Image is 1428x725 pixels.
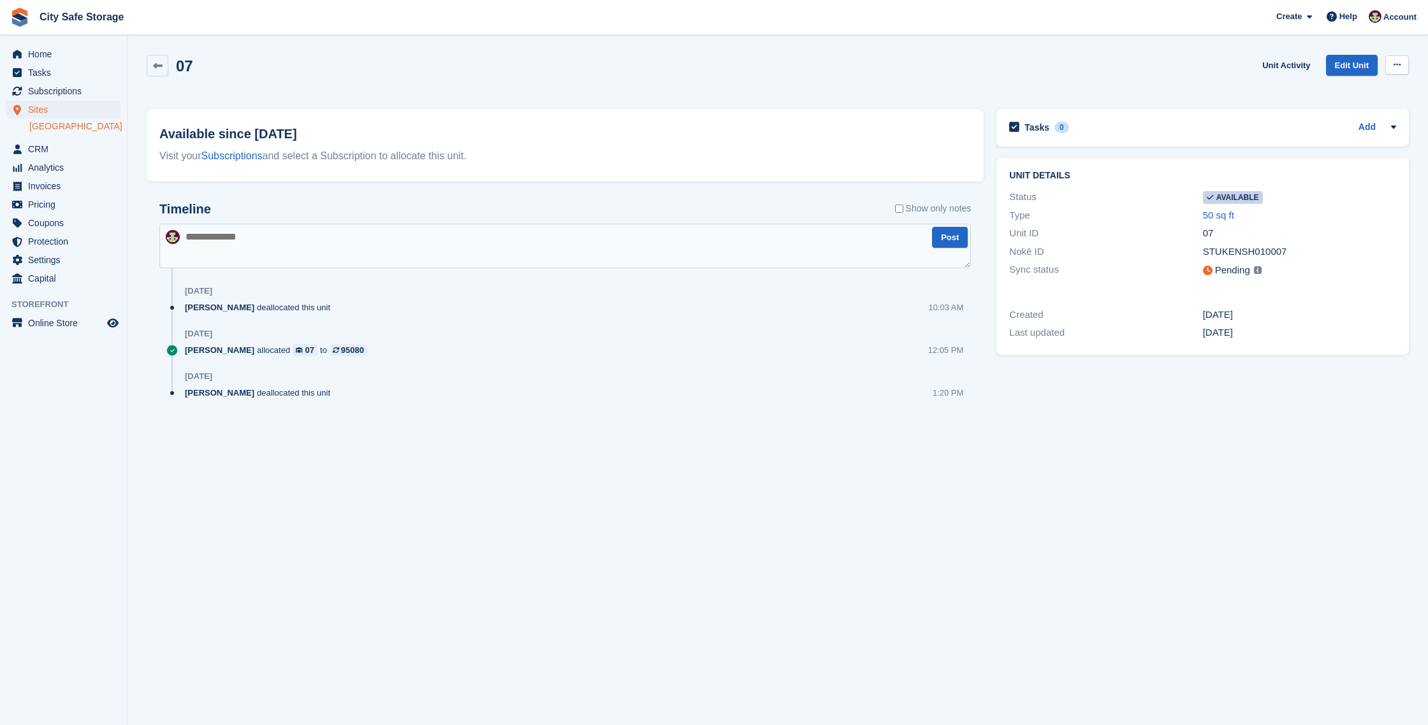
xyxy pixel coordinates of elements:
[1009,308,1202,322] div: Created
[6,196,120,213] a: menu
[185,301,337,313] div: deallocated this unit
[28,251,105,269] span: Settings
[1254,266,1262,274] img: icon-info-grey-7440780725fd019a000dd9b08b2336e03edf1995a4989e88bcd33f0948082b44.svg
[185,329,212,339] div: [DATE]
[1203,210,1234,220] a: 50 sq ft
[28,159,105,176] span: Analytics
[28,314,105,332] span: Online Store
[201,150,263,161] a: Subscriptions
[28,233,105,250] span: Protection
[1203,245,1396,259] div: STUKENSH010007
[6,177,120,195] a: menu
[6,101,120,118] a: menu
[1054,122,1069,133] div: 0
[185,286,212,296] div: [DATE]
[6,233,120,250] a: menu
[1009,171,1396,181] h2: Unit details
[1203,308,1396,322] div: [DATE]
[1383,11,1417,24] span: Account
[1369,10,1381,23] img: Richie Miller
[11,298,127,311] span: Storefront
[10,8,29,27] img: stora-icon-8386f47178a22dfd0bd8f6a31ec36ba5ce8667c1dd55bd0f319d3a0aa187defe.svg
[1339,10,1357,23] span: Help
[28,196,105,213] span: Pricing
[105,315,120,331] a: Preview store
[6,251,120,269] a: menu
[1024,122,1049,133] h2: Tasks
[6,314,120,332] a: menu
[34,6,129,27] a: City Safe Storage
[6,45,120,63] a: menu
[1009,245,1202,259] div: Nokē ID
[1203,226,1396,241] div: 07
[28,101,105,118] span: Sites
[1257,55,1315,76] a: Unit Activity
[895,202,903,215] input: Show only notes
[932,227,968,248] button: Post
[1359,120,1376,135] a: Add
[1203,326,1396,340] div: [DATE]
[28,140,105,158] span: CRM
[28,64,105,82] span: Tasks
[895,202,972,215] label: Show only notes
[185,344,374,356] div: allocated to
[6,140,120,158] a: menu
[1009,262,1202,278] div: Sync status
[176,57,193,75] h2: 07
[185,371,212,382] div: [DATE]
[28,177,105,195] span: Invoices
[185,387,337,399] div: deallocated this unit
[928,301,963,313] div: 10:03 AM
[28,214,105,232] span: Coupons
[6,214,120,232] a: menu
[1009,226,1202,241] div: Unit ID
[6,82,120,100] a: menu
[159,202,211,217] h2: Timeline
[166,230,180,244] img: Richie Miller
[1009,190,1202,205] div: Status
[6,64,120,82] a: menu
[185,344,254,356] span: [PERSON_NAME]
[330,344,367,356] a: 95080
[185,301,254,313] span: [PERSON_NAME]
[928,344,964,356] div: 12:05 PM
[185,387,254,399] span: [PERSON_NAME]
[1203,191,1263,204] span: Available
[341,344,364,356] div: 95080
[1009,208,1202,223] div: Type
[29,120,120,133] a: [GEOGRAPHIC_DATA]
[1276,10,1302,23] span: Create
[305,344,314,356] div: 07
[6,159,120,176] a: menu
[1009,326,1202,340] div: Last updated
[1215,263,1250,278] div: Pending
[28,269,105,287] span: Capital
[159,124,971,143] h2: Available since [DATE]
[1326,55,1378,76] a: Edit Unit
[159,148,971,164] div: Visit your and select a Subscription to allocate this unit.
[6,269,120,287] a: menu
[28,45,105,63] span: Home
[293,344,317,356] a: 07
[28,82,105,100] span: Subscriptions
[933,387,963,399] div: 1:20 PM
